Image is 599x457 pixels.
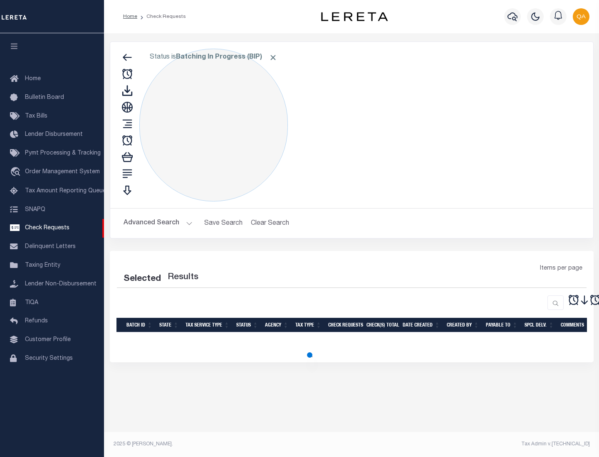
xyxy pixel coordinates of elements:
[399,318,443,332] th: Date Created
[176,54,277,61] b: Batching In Progress (BIP)
[25,337,71,343] span: Customer Profile
[233,318,262,332] th: Status
[25,300,38,305] span: TIQA
[25,95,64,101] span: Bulletin Board
[107,440,352,448] div: 2025 © [PERSON_NAME].
[124,273,161,286] div: Selected
[25,132,83,138] span: Lender Disbursement
[363,318,399,332] th: Check(s) Total
[199,215,248,231] button: Save Search
[25,76,41,82] span: Home
[25,281,97,287] span: Lender Non-Disbursement
[25,150,101,156] span: Pymt Processing & Tracking
[25,244,76,250] span: Delinquent Letters
[137,13,186,20] li: Check Requests
[321,12,388,21] img: logo-dark.svg
[25,318,48,324] span: Refunds
[443,318,483,332] th: Created By
[168,271,198,284] label: Results
[262,318,292,332] th: Agency
[123,318,156,332] th: Batch Id
[25,263,60,268] span: Taxing Entity
[182,318,233,332] th: Tax Service Type
[123,14,137,19] a: Home
[25,225,69,231] span: Check Requests
[25,206,45,212] span: SNAPQ
[10,167,23,178] i: travel_explore
[557,318,595,332] th: Comments
[540,264,582,273] span: Items per page
[156,318,182,332] th: State
[573,8,589,25] img: svg+xml;base64,PHN2ZyB4bWxucz0iaHR0cDovL3d3dy53My5vcmcvMjAwMC9zdmciIHBvaW50ZXItZXZlbnRzPSJub25lIi...
[25,169,100,175] span: Order Management System
[521,318,557,332] th: Spcl Delv.
[25,188,106,194] span: Tax Amount Reporting Queue
[248,215,293,231] button: Clear Search
[124,215,193,231] button: Advanced Search
[269,53,277,62] span: Click to Remove
[25,113,47,119] span: Tax Bills
[358,440,590,448] div: Tax Admin v.[TECHNICAL_ID]
[139,49,288,201] div: Click to Edit
[25,356,73,361] span: Security Settings
[325,318,363,332] th: Check Requests
[292,318,325,332] th: Tax Type
[483,318,521,332] th: Payable To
